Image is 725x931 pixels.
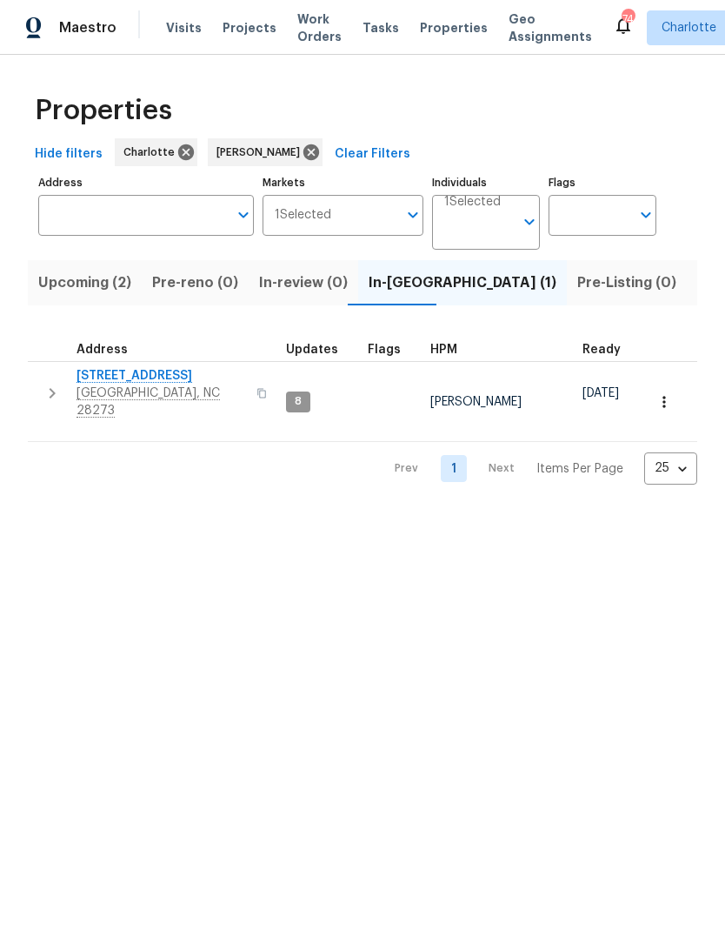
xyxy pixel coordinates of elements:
[444,195,501,210] span: 1 Selected
[259,271,348,295] span: In-review (0)
[123,144,182,161] span: Charlotte
[231,203,256,227] button: Open
[59,19,116,37] span: Maestro
[622,10,634,28] div: 74
[369,271,556,295] span: In-[GEOGRAPHIC_DATA] (1)
[549,177,656,188] label: Flags
[335,144,410,165] span: Clear Filters
[517,210,542,234] button: Open
[263,177,424,188] label: Markets
[432,177,540,188] label: Individuals
[378,452,697,485] nav: Pagination Navigation
[152,271,238,295] span: Pre-reno (0)
[582,387,619,399] span: [DATE]
[76,344,128,356] span: Address
[362,22,399,34] span: Tasks
[536,460,623,478] p: Items Per Page
[401,203,425,227] button: Open
[582,344,636,356] div: Earliest renovation start date (first business day after COE or Checkout)
[38,177,254,188] label: Address
[35,102,172,119] span: Properties
[28,138,110,171] button: Hide filters
[420,19,488,37] span: Properties
[35,144,103,165] span: Hide filters
[328,138,417,171] button: Clear Filters
[223,19,276,37] span: Projects
[275,208,331,223] span: 1 Selected
[166,19,202,37] span: Visits
[286,344,338,356] span: Updates
[216,144,307,161] span: [PERSON_NAME]
[208,138,323,166] div: [PERSON_NAME]
[38,271,131,295] span: Upcoming (2)
[441,455,467,482] a: Goto page 1
[662,19,716,37] span: Charlotte
[368,344,401,356] span: Flags
[288,394,309,409] span: 8
[430,344,457,356] span: HPM
[297,10,342,45] span: Work Orders
[115,138,197,166] div: Charlotte
[577,271,676,295] span: Pre-Listing (0)
[644,445,697,491] div: 25
[634,203,658,227] button: Open
[430,396,522,408] span: [PERSON_NAME]
[582,344,621,356] span: Ready
[509,10,592,45] span: Geo Assignments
